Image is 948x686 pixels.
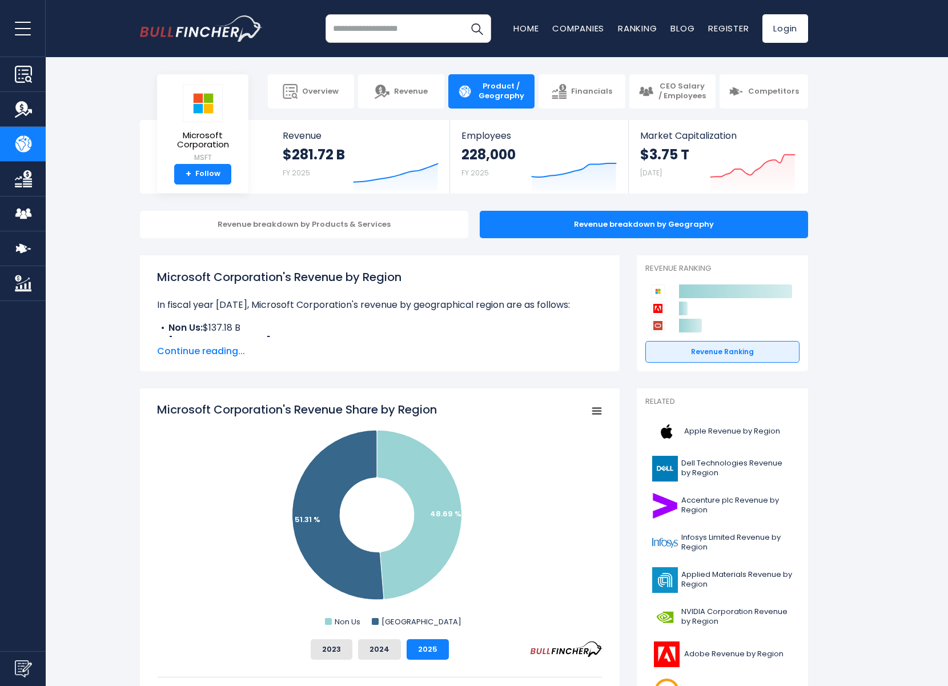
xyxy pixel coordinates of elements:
[552,22,604,34] a: Companies
[645,490,800,521] a: Accenture plc Revenue by Region
[762,14,808,43] a: Login
[283,168,310,178] small: FY 2025
[618,22,657,34] a: Ranking
[186,169,191,179] strong: +
[652,493,678,519] img: ACN logo
[283,130,439,141] span: Revenue
[651,284,665,298] img: Microsoft Corporation competitors logo
[448,74,535,109] a: Product / Geography
[684,649,784,659] span: Adobe Revenue by Region
[513,22,539,34] a: Home
[645,564,800,596] a: Applied Materials Revenue by Region
[358,74,444,109] a: Revenue
[174,164,231,184] a: +Follow
[295,514,320,525] text: 51.31 %
[461,130,616,141] span: Employees
[140,15,263,42] img: bullfincher logo
[157,298,602,312] p: In fiscal year [DATE], Microsoft Corporation's revenue by geographical region are as follows:
[640,130,796,141] span: Market Capitalization
[652,641,681,667] img: ADBE logo
[629,74,716,109] a: CEO Salary / Employees
[166,83,240,164] a: Microsoft Corporation MSFT
[302,87,339,97] span: Overview
[166,131,239,150] span: Microsoft Corporation
[645,397,800,407] p: Related
[157,402,437,418] tspan: Microsoft Corporation's Revenue Share by Region
[157,321,602,335] li: $137.18 B
[539,74,625,109] a: Financials
[645,416,800,447] a: Apple Revenue by Region
[681,496,793,515] span: Accenture plc Revenue by Region
[652,567,678,593] img: AMAT logo
[157,335,602,348] li: $144.55 B
[720,74,808,109] a: Competitors
[571,87,612,97] span: Financials
[684,427,780,436] span: Apple Revenue by Region
[645,601,800,633] a: NVIDIA Corporation Revenue by Region
[645,639,800,670] a: Adobe Revenue by Region
[166,153,239,163] small: MSFT
[681,607,793,627] span: NVIDIA Corporation Revenue by Region
[168,321,203,334] b: Non Us:
[450,120,628,194] a: Employees 228,000 FY 2025
[658,82,706,101] span: CEO Salary / Employees
[140,211,468,238] div: Revenue breakdown by Products & Services
[430,508,461,519] text: 48.69 %
[645,453,800,484] a: Dell Technologies Revenue by Region
[157,268,602,286] h1: Microsoft Corporation's Revenue by Region
[394,87,428,97] span: Revenue
[268,74,354,109] a: Overview
[477,82,525,101] span: Product / Geography
[157,344,602,358] span: Continue reading...
[645,527,800,559] a: Infosys Limited Revenue by Region
[168,335,273,348] b: [GEOGRAPHIC_DATA]:
[748,87,799,97] span: Competitors
[681,570,793,589] span: Applied Materials Revenue by Region
[708,22,749,34] a: Register
[640,146,689,163] strong: $3.75 T
[640,168,662,178] small: [DATE]
[651,319,665,332] img: Oracle Corporation competitors logo
[652,419,681,444] img: AAPL logo
[652,530,678,556] img: INFY logo
[480,211,808,238] div: Revenue breakdown by Geography
[140,15,263,42] a: Go to homepage
[670,22,694,34] a: Blog
[461,168,489,178] small: FY 2025
[157,402,602,630] svg: Microsoft Corporation's Revenue Share by Region
[271,120,450,194] a: Revenue $281.72 B FY 2025
[651,302,665,315] img: Adobe competitors logo
[645,341,800,363] a: Revenue Ranking
[311,639,352,660] button: 2023
[335,616,360,627] text: Non Us
[652,604,678,630] img: NVDA logo
[407,639,449,660] button: 2025
[629,120,807,194] a: Market Capitalization $3.75 T [DATE]
[461,146,516,163] strong: 228,000
[645,264,800,274] p: Revenue Ranking
[652,456,678,482] img: DELL logo
[681,459,793,478] span: Dell Technologies Revenue by Region
[381,616,461,627] text: [GEOGRAPHIC_DATA]
[681,533,793,552] span: Infosys Limited Revenue by Region
[463,14,491,43] button: Search
[283,146,345,163] strong: $281.72 B
[358,639,401,660] button: 2024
